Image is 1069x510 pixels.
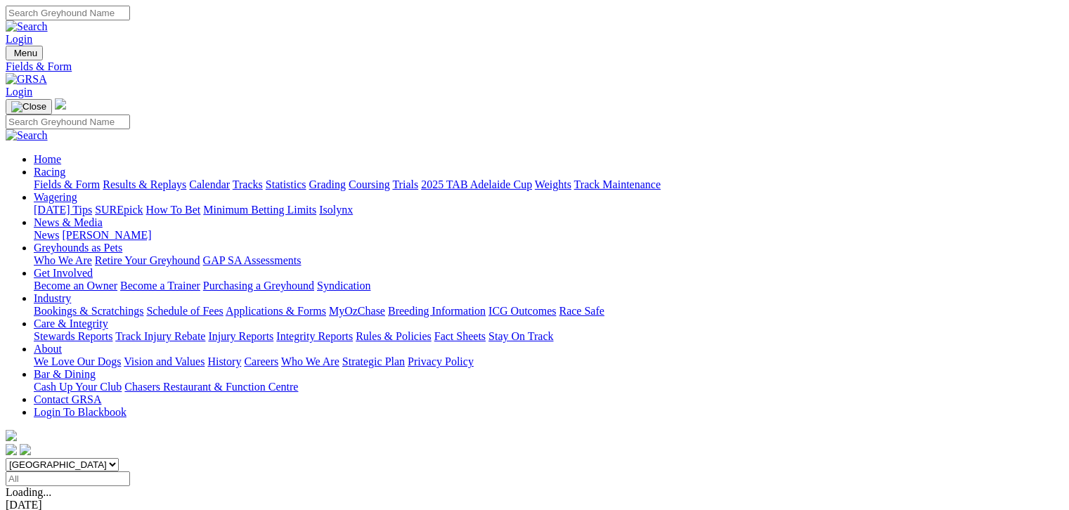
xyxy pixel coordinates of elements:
a: Integrity Reports [276,330,353,342]
a: Care & Integrity [34,318,108,329]
a: Breeding Information [388,305,486,317]
img: Search [6,129,48,142]
a: Bookings & Scratchings [34,305,143,317]
a: Strategic Plan [342,355,405,367]
img: facebook.svg [6,444,17,455]
a: Results & Replays [103,178,186,190]
a: [PERSON_NAME] [62,229,151,241]
a: Fields & Form [6,60,1063,73]
a: History [207,355,241,367]
a: News & Media [34,216,103,228]
a: Home [34,153,61,165]
a: Coursing [349,178,390,190]
div: About [34,355,1063,368]
a: How To Bet [146,204,201,216]
input: Search [6,6,130,20]
img: twitter.svg [20,444,31,455]
a: Weights [535,178,571,190]
a: SUREpick [95,204,143,216]
div: Get Involved [34,280,1063,292]
div: Racing [34,178,1063,191]
span: Loading... [6,486,51,498]
a: We Love Our Dogs [34,355,121,367]
a: Purchasing a Greyhound [203,280,314,292]
a: Grading [309,178,346,190]
a: Tracks [233,178,263,190]
a: Login To Blackbook [34,406,127,418]
div: Greyhounds as Pets [34,254,1063,267]
a: Retire Your Greyhound [95,254,200,266]
a: Who We Are [281,355,339,367]
a: Get Involved [34,267,93,279]
img: Close [11,101,46,112]
a: Track Injury Rebate [115,330,205,342]
a: Contact GRSA [34,393,101,405]
button: Toggle navigation [6,46,43,60]
a: Racing [34,166,65,178]
span: Menu [14,48,37,58]
a: Cash Up Your Club [34,381,122,393]
a: Login [6,86,32,98]
input: Search [6,115,130,129]
a: Isolynx [319,204,353,216]
a: Syndication [317,280,370,292]
a: Fields & Form [34,178,100,190]
a: Trials [392,178,418,190]
a: [DATE] Tips [34,204,92,216]
a: Chasers Restaurant & Function Centre [124,381,298,393]
a: Login [6,33,32,45]
img: logo-grsa-white.png [6,430,17,441]
a: Wagering [34,191,77,203]
a: Applications & Forms [226,305,326,317]
a: Stewards Reports [34,330,112,342]
a: Track Maintenance [574,178,661,190]
a: Statistics [266,178,306,190]
a: Stay On Track [488,330,553,342]
div: Industry [34,305,1063,318]
a: ICG Outcomes [488,305,556,317]
a: Rules & Policies [356,330,432,342]
div: Care & Integrity [34,330,1063,343]
a: Injury Reports [208,330,273,342]
a: Become an Owner [34,280,117,292]
input: Select date [6,471,130,486]
a: Greyhounds as Pets [34,242,122,254]
img: GRSA [6,73,47,86]
a: Privacy Policy [408,355,474,367]
button: Toggle navigation [6,99,52,115]
a: Fact Sheets [434,330,486,342]
a: Bar & Dining [34,368,96,380]
a: Vision and Values [124,355,205,367]
a: Industry [34,292,71,304]
a: Schedule of Fees [146,305,223,317]
a: 2025 TAB Adelaide Cup [421,178,532,190]
a: Who We Are [34,254,92,266]
a: Race Safe [559,305,604,317]
a: MyOzChase [329,305,385,317]
a: Minimum Betting Limits [203,204,316,216]
img: Search [6,20,48,33]
a: News [34,229,59,241]
a: GAP SA Assessments [203,254,302,266]
div: Wagering [34,204,1063,216]
div: Bar & Dining [34,381,1063,393]
a: About [34,343,62,355]
div: News & Media [34,229,1063,242]
a: Careers [244,355,278,367]
a: Become a Trainer [120,280,200,292]
a: Calendar [189,178,230,190]
img: logo-grsa-white.png [55,98,66,110]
